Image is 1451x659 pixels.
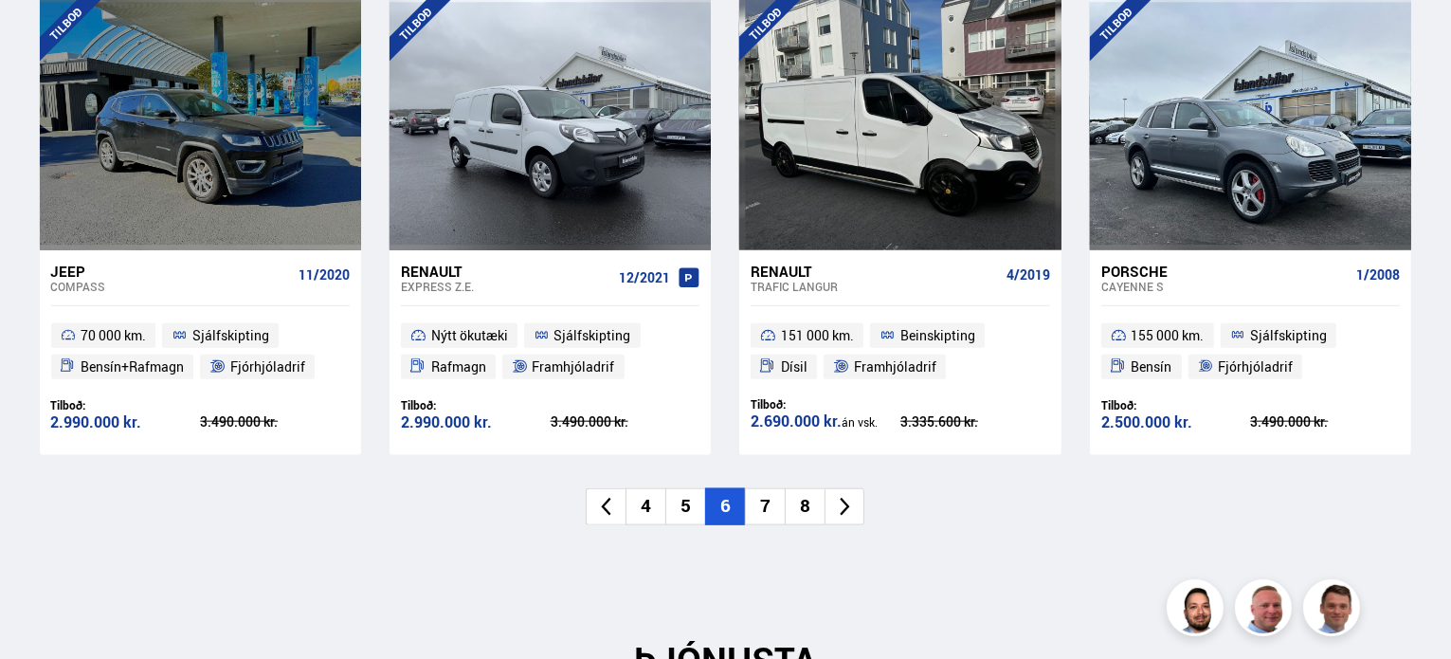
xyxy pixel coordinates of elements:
div: 2.500.000 kr. [1101,414,1251,430]
div: Compass [51,280,291,293]
span: 70 000 km. [81,324,146,347]
div: 3.490.000 kr. [200,415,350,429]
span: Rafmagn [431,356,486,378]
span: án vsk. [842,414,878,430]
span: 151 000 km. [781,324,854,347]
a: Renault Trafic LANGUR 4/2019 151 000 km. Beinskipting Dísil Framhjóladrif Tilboð: 2.690.000 kr.án... [739,250,1061,455]
span: Sjálfskipting [1250,324,1327,347]
span: 1/2008 [1356,267,1400,283]
img: siFngHWaQ9KaOqBr.png [1238,582,1295,639]
div: 2.990.000 kr. [51,414,201,430]
a: Jeep Compass 11/2020 70 000 km. Sjálfskipting Bensín+Rafmagn Fjórhjóladrif Tilboð: 2.990.000 kr. ... [40,250,361,455]
span: Bensín+Rafmagn [81,356,184,378]
img: nhp88E3Fdnt1Opn2.png [1170,582,1226,639]
img: FbJEzSuNWCJXmdc-.webp [1306,582,1363,639]
span: 155 000 km. [1132,324,1205,347]
div: Jeep [51,263,291,280]
span: Fjórhjóladrif [1218,356,1293,378]
div: Trafic LANGUR [751,280,998,293]
div: Tilboð: [401,398,551,412]
span: Nýtt ökutæki [431,324,508,347]
button: Opna LiveChat spjallviðmót [15,8,72,64]
li: 5 [665,488,705,525]
div: Tilboð: [751,397,900,412]
div: 2.990.000 kr. [401,414,551,430]
div: Tilboð: [51,398,201,412]
div: Tilboð: [1101,398,1251,412]
span: Sjálfskipting [192,324,269,347]
span: Framhjóladrif [854,356,936,378]
div: Renault [401,263,611,280]
div: 2.690.000 kr. [751,413,900,430]
li: 4 [626,488,665,525]
div: Express Z.E. [401,280,611,293]
li: 6 [705,488,745,525]
div: Porsche [1101,263,1349,280]
span: Framhjóladrif [533,356,615,378]
div: 3.490.000 kr. [551,415,700,429]
a: Renault Express Z.E. 12/2021 Nýtt ökutæki Sjálfskipting Rafmagn Framhjóladrif Tilboð: 2.990.000 k... [390,250,711,455]
span: 4/2019 [1007,267,1050,283]
span: Dísil [781,356,807,378]
a: Porsche Cayenne S 1/2008 155 000 km. Sjálfskipting Bensín Fjórhjóladrif Tilboð: 2.500.000 kr. 3.4... [1090,250,1411,455]
div: 3.335.600 kr. [900,415,1050,429]
span: Bensín [1132,356,1172,378]
span: Sjálfskipting [554,324,631,347]
span: Beinskipting [900,324,975,347]
li: 8 [785,488,825,525]
span: 12/2021 [619,270,670,285]
div: 3.490.000 kr. [1250,415,1400,429]
span: 11/2020 [299,267,350,283]
div: Renault [751,263,998,280]
div: Cayenne S [1101,280,1349,293]
li: 7 [745,488,785,525]
span: Fjórhjóladrif [230,356,305,378]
